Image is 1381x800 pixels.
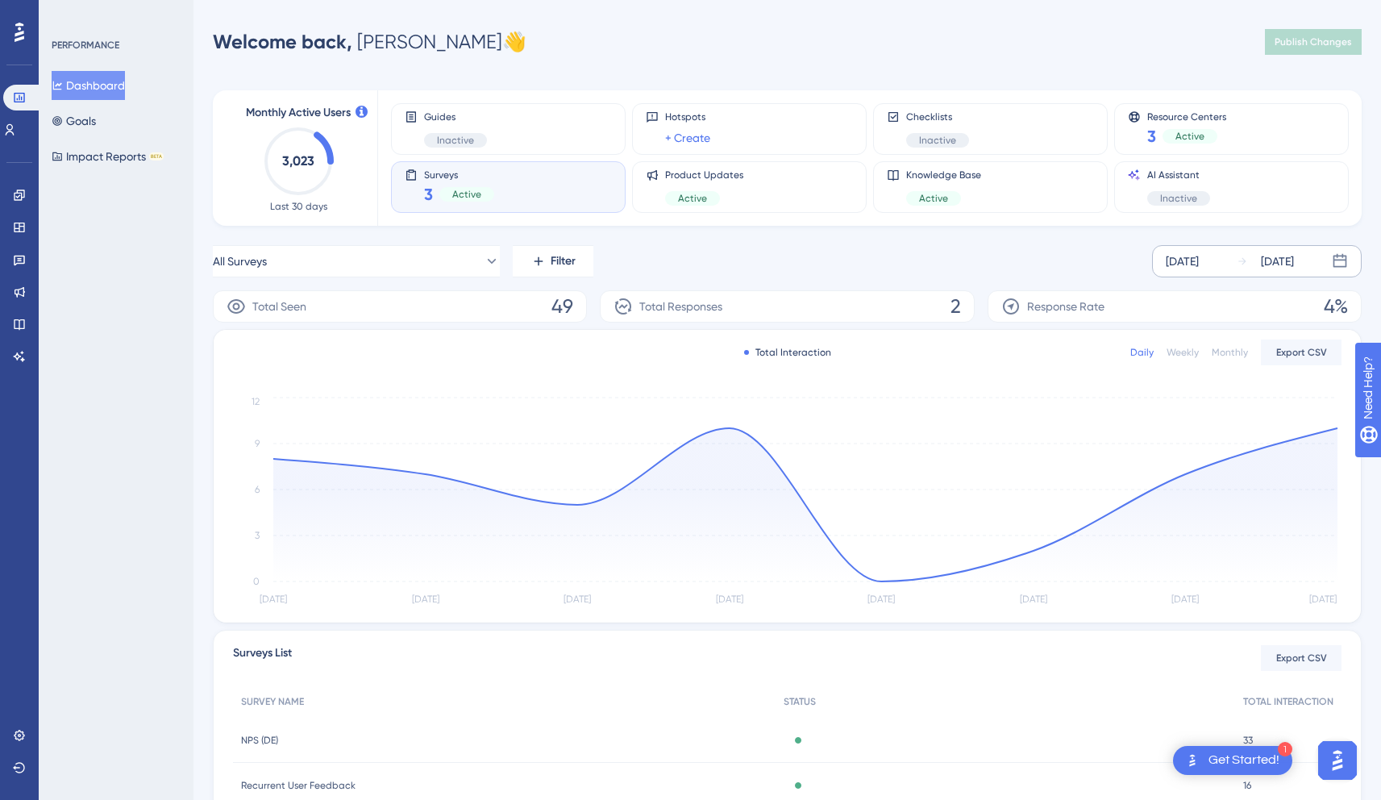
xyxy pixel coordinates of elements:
[1265,29,1362,55] button: Publish Changes
[1276,346,1327,359] span: Export CSV
[241,779,356,792] span: Recurrent User Feedback
[52,71,125,100] button: Dashboard
[1027,297,1104,316] span: Response Rate
[1183,751,1202,770] img: launcher-image-alternative-text
[950,294,961,319] span: 2
[255,530,260,541] tspan: 3
[213,252,267,271] span: All Surveys
[452,188,481,201] span: Active
[241,734,278,747] span: NPS (DE)
[1147,169,1210,181] span: AI Assistant
[513,245,593,277] button: Filter
[233,644,292,673] span: Surveys List
[424,183,433,206] span: 3
[564,594,591,605] tspan: [DATE]
[424,110,487,123] span: Guides
[1261,340,1341,365] button: Export CSV
[252,297,306,316] span: Total Seen
[437,134,474,147] span: Inactive
[412,594,439,605] tspan: [DATE]
[255,484,260,495] tspan: 6
[1173,746,1292,775] div: Open Get Started! checklist, remaining modules: 1
[867,594,895,605] tspan: [DATE]
[665,128,710,148] a: + Create
[241,695,304,708] span: SURVEY NAME
[213,245,500,277] button: All Surveys
[551,252,576,271] span: Filter
[551,294,573,319] span: 49
[149,152,164,160] div: BETA
[213,29,526,55] div: [PERSON_NAME] 👋
[1130,346,1154,359] div: Daily
[665,169,743,181] span: Product Updates
[1020,594,1047,605] tspan: [DATE]
[1160,192,1197,205] span: Inactive
[1309,594,1337,605] tspan: [DATE]
[639,297,722,316] span: Total Responses
[1166,252,1199,271] div: [DATE]
[919,134,956,147] span: Inactive
[1243,695,1333,708] span: TOTAL INTERACTION
[1276,652,1327,665] span: Export CSV
[52,142,164,171] button: Impact ReportsBETA
[282,153,314,169] text: 3,023
[1243,734,1253,747] span: 33
[1324,294,1348,319] span: 4%
[260,594,287,605] tspan: [DATE]
[52,106,96,135] button: Goals
[678,192,707,205] span: Active
[906,110,969,123] span: Checklists
[1275,35,1352,48] span: Publish Changes
[1261,645,1341,671] button: Export CSV
[744,346,831,359] div: Total Interaction
[1167,346,1199,359] div: Weekly
[424,169,494,180] span: Surveys
[784,695,816,708] span: STATUS
[1313,736,1362,785] iframe: UserGuiding AI Assistant Launcher
[270,200,327,213] span: Last 30 days
[1147,110,1226,122] span: Resource Centers
[246,103,351,123] span: Monthly Active Users
[716,594,743,605] tspan: [DATE]
[253,576,260,587] tspan: 0
[52,39,119,52] div: PERFORMANCE
[1175,130,1204,143] span: Active
[1243,779,1251,792] span: 16
[906,169,981,181] span: Knowledge Base
[665,110,710,123] span: Hotspots
[213,30,352,53] span: Welcome back,
[1171,594,1199,605] tspan: [DATE]
[1212,346,1248,359] div: Monthly
[255,438,260,449] tspan: 9
[38,4,101,23] span: Need Help?
[1208,752,1279,769] div: Get Started!
[919,192,948,205] span: Active
[1261,252,1294,271] div: [DATE]
[1147,125,1156,148] span: 3
[1278,742,1292,756] div: 1
[252,396,260,407] tspan: 12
